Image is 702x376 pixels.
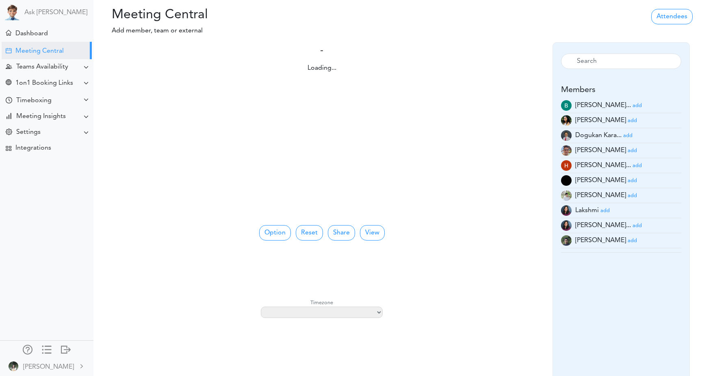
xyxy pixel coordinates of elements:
small: add [623,133,633,138]
a: add [628,237,637,244]
h5: Members [561,85,681,95]
span: [PERSON_NAME] [575,192,626,199]
span: [PERSON_NAME] [575,237,626,244]
div: [PERSON_NAME] [23,362,74,372]
img: 9k= [561,205,572,216]
div: Log out [61,345,71,353]
a: [PERSON_NAME] [1,357,93,375]
img: gxMp8BKxZ8AAAAASUVORK5CYII= [561,100,572,111]
a: add [628,177,637,184]
div: 1on1 Booking Links [15,79,73,87]
span: Dogukan Kara... [575,132,622,139]
span: [PERSON_NAME] [575,147,626,154]
div: Dashboard [15,30,48,38]
div: Teams Availability [16,63,68,71]
img: Powered by TEAMCAL AI [4,4,20,20]
div: Share Meeting Link [6,79,11,87]
img: 9Bcb3JAAAABklEQVQDAAUOJtYnTEKTAAAAAElFTkSuQmCC [561,145,572,156]
div: Meeting Central [15,47,64,55]
div: Loading... [140,63,504,73]
li: Employee (lanhuichen001@gmail.com) [561,233,681,248]
h4: - [140,45,504,57]
button: Reset [296,225,323,241]
input: Search [561,54,681,69]
div: Show only icons [42,345,52,353]
a: add [633,162,642,169]
img: 9k= [561,175,572,186]
img: AHqZkVmA8mTSAAAAAElFTkSuQmCC [561,160,572,171]
div: Meeting Insights [16,113,66,120]
img: wktLqiEerNXlgAAAABJRU5ErkJggg== [561,115,572,126]
label: Timezone [310,299,333,307]
li: Head of Product (lakshmi@teamcalendar.ai) [561,218,681,233]
a: add [628,117,637,124]
h2: Meeting Central [100,7,290,23]
span: [PERSON_NAME]... [575,162,631,169]
small: add [628,148,637,153]
a: Attendees [651,9,693,24]
img: MTI3iChtQ3gAAAABJRU5ErkJggg== [561,190,572,201]
div: Meeting Dashboard [6,30,11,36]
a: Manage Members and Externals [23,345,32,356]
span: [PERSON_NAME] [575,177,626,184]
li: Employee (bennett.nguyen@gmail.com) [561,98,681,113]
div: Time Your Goals [6,97,12,105]
a: add [628,192,637,199]
small: add [600,208,610,213]
a: add [633,102,642,109]
a: add [628,147,637,154]
small: add [628,118,637,123]
div: Integrations [15,144,51,152]
span: [PERSON_NAME]... [575,102,631,109]
p: Add member, team or external [100,26,290,36]
li: Employee (jagik22@gmail.com) [561,173,681,188]
small: add [633,163,642,168]
li: Founder/CEO (raj@teamcalendar.ai) [561,248,681,253]
li: Marketing Executive (jillian@teamcalendar.ai) [561,188,681,203]
button: View [360,225,385,241]
button: Option [259,225,291,241]
a: add [623,132,633,139]
img: Z [9,361,18,371]
a: Change side menu [42,345,52,356]
div: Settings [16,129,41,136]
small: add [633,223,642,228]
li: Head of Product (lakshmicchava@gmail.com) [561,203,681,218]
span: [PERSON_NAME] [575,117,626,124]
a: add [600,207,610,214]
li: Software Engineer (bhavi@teamcalendar.ai) [561,113,681,128]
div: Manage Members and Externals [23,345,32,353]
small: add [628,193,637,198]
span: [PERSON_NAME]... [575,222,631,229]
a: Ask [PERSON_NAME] [24,9,87,17]
img: Z [561,130,572,141]
div: Timeboxing [16,97,52,105]
li: Software QA Engineer (dogukankaraca06@hotmail.com) [561,128,681,143]
li: Employee (hitashamehta.design@gmail.com) [561,158,681,173]
small: add [633,103,642,108]
li: Software Engineering Intern (georgeburin228@gmail.com) [561,143,681,158]
img: xVf76wEzDTxPwAAAABJRU5ErkJggg== [561,220,572,231]
div: TEAMCAL AI Workflow Apps [6,146,11,151]
div: Create Meeting [6,48,11,54]
a: Share [328,225,355,241]
img: 8vEyMtkel0rR4AAAAASUVORK5CYII= [561,235,572,246]
a: add [633,222,642,229]
span: Lakshmi [575,207,599,214]
small: add [628,178,637,183]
